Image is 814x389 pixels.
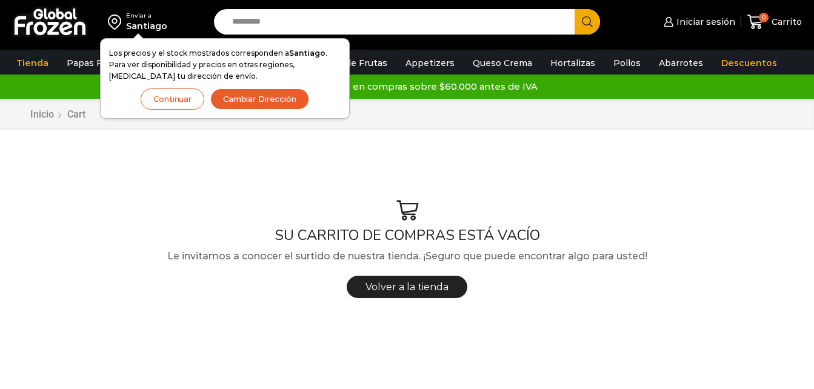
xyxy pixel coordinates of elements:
[109,47,341,82] p: Los precios y el stock mostrados corresponden a . Para ver disponibilidad y precios en otras regi...
[544,52,601,75] a: Hortalizas
[347,276,467,298] a: Volver a la tienda
[30,108,55,122] a: Inicio
[467,52,538,75] a: Queso Crema
[769,16,802,28] span: Carrito
[575,9,600,35] button: Search button
[108,12,126,32] img: address-field-icon.svg
[67,108,85,120] span: Cart
[21,227,793,244] h1: SU CARRITO DE COMPRAS ESTÁ VACÍO
[399,52,461,75] a: Appetizers
[673,16,735,28] span: Iniciar sesión
[289,48,325,58] strong: Santiago
[126,12,167,20] div: Enviar a
[312,52,393,75] a: Pulpa de Frutas
[607,52,647,75] a: Pollos
[365,281,449,293] span: Volver a la tienda
[10,52,55,75] a: Tienda
[126,20,167,32] div: Santiago
[715,52,783,75] a: Descuentos
[141,88,204,110] button: Continuar
[61,52,128,75] a: Papas Fritas
[21,248,793,264] p: Le invitamos a conocer el surtido de nuestra tienda. ¡Seguro que puede encontrar algo para usted!
[210,88,309,110] button: Cambiar Dirección
[661,10,735,34] a: Iniciar sesión
[747,8,802,36] a: 0 Carrito
[759,13,769,22] span: 0
[653,52,709,75] a: Abarrotes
